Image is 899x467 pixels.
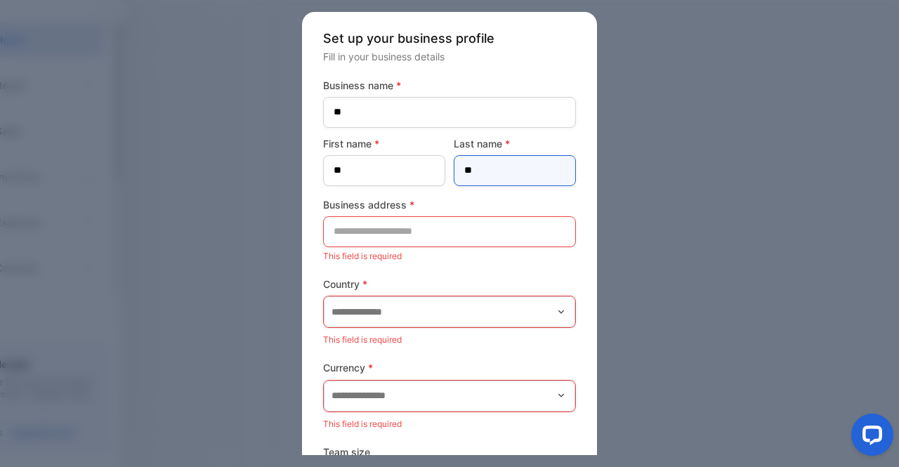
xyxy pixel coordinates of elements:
[323,415,576,433] p: This field is required
[323,445,576,459] label: Team size
[323,360,576,375] label: Currency
[323,49,576,64] p: Fill in your business details
[323,78,576,93] label: Business name
[454,136,576,151] label: Last name
[323,29,576,48] p: Set up your business profile
[323,197,576,212] label: Business address
[840,408,899,467] iframe: LiveChat chat widget
[323,277,576,291] label: Country
[323,136,445,151] label: First name
[323,247,576,265] p: This field is required
[323,331,576,349] p: This field is required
